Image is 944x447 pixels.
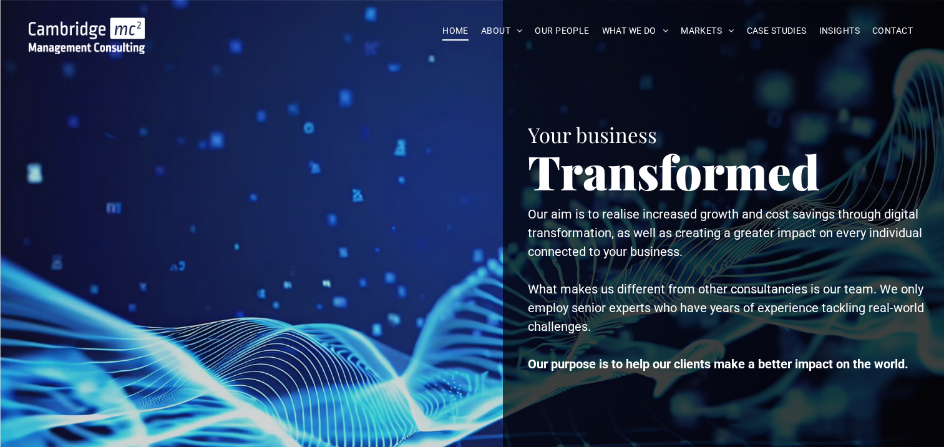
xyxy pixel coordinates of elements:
[674,21,740,41] a: MARKETS
[436,21,475,41] a: HOME
[29,19,145,32] a: Your Business Transformed | Cambridge Management Consulting
[29,17,145,54] img: Go to Homepage
[528,282,924,334] span: What makes us different from other consultancies is our team. We only employ senior experts who h...
[813,21,866,41] a: INSIGHTS
[596,21,675,41] a: WHAT WE DO
[866,21,919,41] a: CONTACT
[528,140,820,202] span: Transformed
[528,21,595,41] a: OUR PEOPLE
[475,21,529,41] a: ABOUT
[528,207,922,259] span: Our aim is to realise increased growth and cost savings through digital transformation, as well a...
[528,356,908,371] strong: Our purpose is to help our clients make a better impact on the world.
[741,21,813,41] a: CASE STUDIES
[528,120,657,148] span: Your business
